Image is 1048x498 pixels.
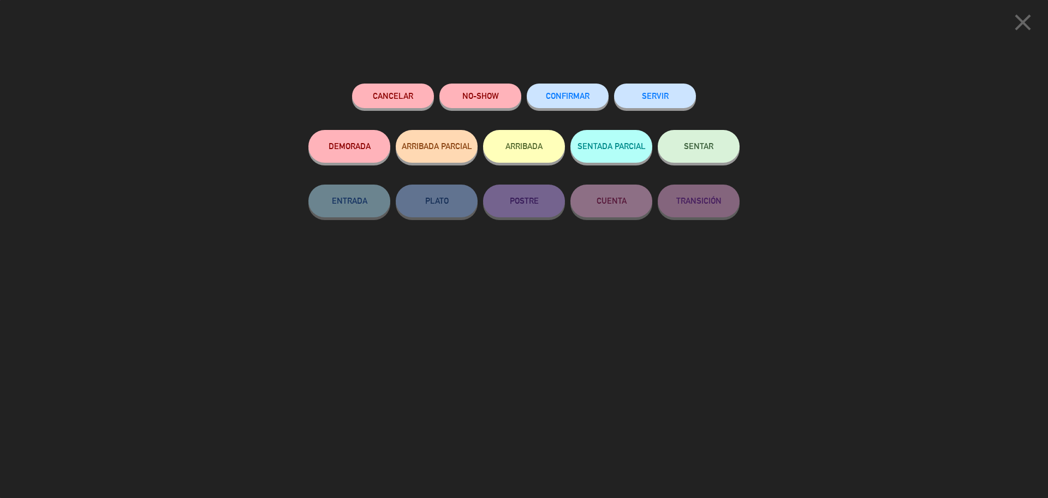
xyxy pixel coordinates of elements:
button: ARRIBADA PARCIAL [396,130,478,163]
button: ENTRADA [308,185,390,217]
button: POSTRE [483,185,565,217]
button: SENTAR [658,130,740,163]
span: ARRIBADA PARCIAL [402,141,472,151]
button: PLATO [396,185,478,217]
button: DEMORADA [308,130,390,163]
button: CUENTA [570,185,652,217]
button: ARRIBADA [483,130,565,163]
button: SENTADA PARCIAL [570,130,652,163]
span: SENTAR [684,141,713,151]
button: NO-SHOW [439,84,521,108]
span: CONFIRMAR [546,91,589,100]
button: TRANSICIÓN [658,185,740,217]
button: Cancelar [352,84,434,108]
button: CONFIRMAR [527,84,609,108]
button: SERVIR [614,84,696,108]
i: close [1009,9,1037,36]
button: close [1006,8,1040,40]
